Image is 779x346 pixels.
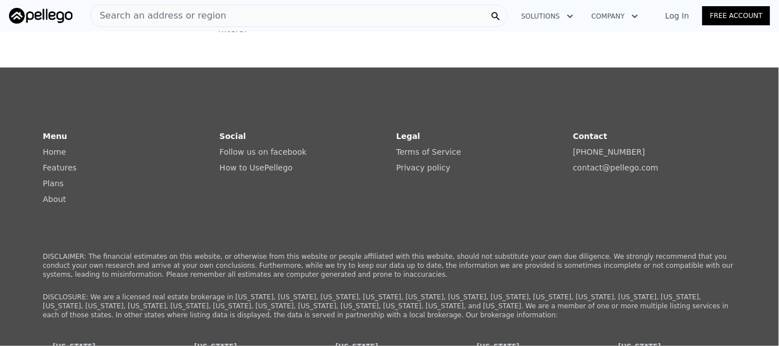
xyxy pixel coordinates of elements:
[512,6,583,26] button: Solutions
[220,132,246,141] strong: Social
[43,195,66,204] a: About
[43,163,77,172] a: Features
[583,6,647,26] button: Company
[43,252,736,279] p: DISCLAIMER: The financial estimates on this website, or otherwise from this website or people aff...
[573,147,645,156] a: [PHONE_NUMBER]
[396,132,420,141] strong: Legal
[396,147,461,156] a: Terms of Service
[652,10,702,21] a: Log In
[220,147,307,156] a: Follow us on facebook
[43,293,736,320] p: DISCLOSURE: We are a licensed real estate brokerage in [US_STATE], [US_STATE], [US_STATE], [US_ST...
[9,8,73,24] img: Pellego
[396,163,450,172] a: Privacy policy
[573,132,607,141] strong: Contact
[43,132,67,141] strong: Menu
[702,6,770,25] a: Free Account
[91,9,226,23] span: Search an address or region
[43,147,66,156] a: Home
[220,163,293,172] a: How to UsePellego
[43,179,64,188] a: Plans
[573,163,659,172] a: contact@pellego.com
